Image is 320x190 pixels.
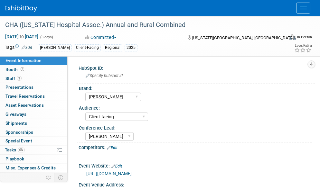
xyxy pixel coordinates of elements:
[79,123,312,131] div: Conference Lead:
[5,165,56,170] span: Misc. Expenses & Credits
[0,155,67,163] a: Playbook
[125,44,137,51] div: 2025
[5,130,33,135] span: Sponsorships
[3,19,281,31] div: CHA ([US_STATE] Hospital Assoc.) Annual and Rural Combined
[18,148,25,152] span: 0%
[5,67,25,72] span: Booth
[0,101,67,110] a: Asset Reservations
[79,63,315,71] div: HubSpot ID:
[0,83,67,92] a: Presentations
[54,173,68,182] td: Toggle Event Tabs
[5,156,24,161] span: Playbook
[38,44,72,51] div: [PERSON_NAME]
[0,119,67,128] a: Shipments
[86,171,132,176] a: [URL][DOMAIN_NAME]
[5,94,45,99] span: Travel Reservations
[111,164,122,168] a: Edit
[74,44,101,51] div: Client-Facing
[5,121,27,126] span: Shipments
[103,44,122,51] div: Regional
[0,146,67,154] a: Tasks0%
[5,85,33,90] span: Presentations
[40,35,53,39] span: (3 days)
[79,103,312,111] div: Audience:
[79,180,315,188] div: Event Venue Address:
[0,65,67,74] a: Booth
[0,74,67,83] a: Staff3
[43,173,54,182] td: Personalize Event Tab Strip
[5,138,32,143] span: Special Event
[0,92,67,101] a: Travel Reservations
[289,34,296,40] img: Format-Inperson.png
[0,137,67,145] a: Special Event
[192,35,294,40] span: [US_STATE][GEOGRAPHIC_DATA], [GEOGRAPHIC_DATA]
[19,67,25,72] span: Booth not reserved yet
[83,34,119,41] button: Committed
[0,128,67,137] a: Sponsorships
[107,146,118,150] a: Edit
[296,3,310,14] button: Menu
[5,44,32,51] td: Tags
[79,143,315,151] div: Competitors:
[5,112,26,117] span: Giveaways
[5,147,25,152] span: Tasks
[5,76,22,81] span: Staff
[79,84,312,92] div: Brand:
[5,34,39,40] span: [DATE] [DATE]
[294,44,312,47] div: Event Rating
[86,73,123,78] span: Specify hubspot id
[5,5,37,12] img: ExhibitDay
[17,76,22,81] span: 3
[5,58,42,63] span: Event Information
[297,35,312,40] div: In-Person
[79,161,315,169] div: Event Website:
[19,34,25,39] span: to
[0,110,67,119] a: Giveaways
[22,45,32,50] a: Edit
[5,103,44,108] span: Asset Reservations
[0,164,67,172] a: Misc. Expenses & Credits
[265,33,312,43] div: Event Format
[0,56,67,65] a: Event Information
